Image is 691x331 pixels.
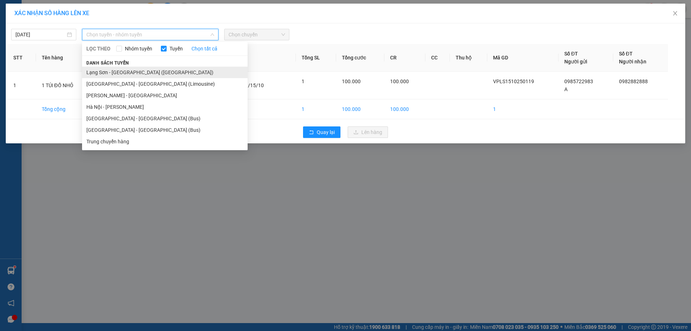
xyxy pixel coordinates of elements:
[564,79,593,84] span: 0985722983
[8,72,36,99] td: 1
[487,99,559,119] td: 1
[384,99,425,119] td: 100.000
[493,79,534,84] span: VPLS1510250119
[450,44,487,72] th: Thu hộ
[82,78,248,90] li: [GEOGRAPHIC_DATA] - [GEOGRAPHIC_DATA] (Limousine)
[36,44,95,72] th: Tên hàng
[390,79,409,84] span: 100.000
[82,101,248,113] li: Hà Nội - [PERSON_NAME]
[82,90,248,101] li: [PERSON_NAME] - [GEOGRAPHIC_DATA]
[296,44,336,72] th: Tổng SL
[619,79,648,84] span: 0982882888
[384,44,425,72] th: CR
[229,29,285,40] span: Chọn chuyến
[296,99,336,119] td: 1
[487,44,559,72] th: Mã GD
[15,31,66,39] input: 15/10/2025
[348,126,388,138] button: uploadLên hàng
[317,128,335,136] span: Quay lại
[336,99,384,119] td: 100.000
[86,45,110,53] span: LỌC THEO
[564,59,587,64] span: Người gửi
[36,72,95,99] td: 1 TÚI ĐỒ NHỎ
[564,86,568,92] span: A
[82,136,248,147] li: Trung chuyển hàng
[167,45,186,53] span: Tuyến
[665,4,685,24] button: Close
[14,10,89,17] span: XÁC NHẬN SỐ HÀNG LÊN XE
[122,45,155,53] span: Nhóm tuyến
[8,44,36,72] th: STT
[425,44,450,72] th: CC
[86,29,214,40] span: Chọn tuyến - nhóm tuyến
[36,99,95,119] td: Tổng cộng
[82,113,248,124] li: [GEOGRAPHIC_DATA] - [GEOGRAPHIC_DATA] (Bus)
[82,60,134,66] span: Danh sách tuyến
[82,124,248,136] li: [GEOGRAPHIC_DATA] - [GEOGRAPHIC_DATA] (Bus)
[564,51,578,57] span: Số ĐT
[619,59,646,64] span: Người nhận
[210,32,214,37] span: down
[302,79,304,84] span: 1
[303,126,340,138] button: rollbackQuay lại
[619,51,633,57] span: Số ĐT
[672,10,678,16] span: close
[309,130,314,135] span: rollback
[336,44,384,72] th: Tổng cước
[191,45,217,53] a: Chọn tất cả
[82,67,248,78] li: Lạng Sơn - [GEOGRAPHIC_DATA] ([GEOGRAPHIC_DATA])
[342,79,361,84] span: 100.000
